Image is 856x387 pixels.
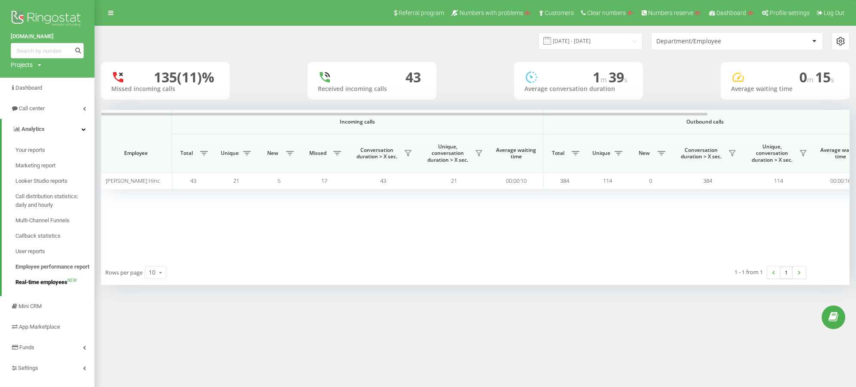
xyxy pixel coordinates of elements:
span: Clear numbers [587,9,626,16]
span: Employee performance report [15,263,89,271]
span: Referral program [399,9,444,16]
div: 135 (11)% [154,69,214,85]
a: Marketing report [15,158,94,173]
span: Log Out [824,9,844,16]
span: Settings [18,365,38,371]
span: Multi-Channel Funnels [15,216,70,225]
span: Unique [219,150,241,157]
span: Dashboard [716,9,746,16]
span: Dashboard [15,85,42,91]
td: 00:00:10 [490,172,543,189]
span: App Marketplace [19,324,60,330]
a: Looker Studio reports [15,173,94,189]
a: 1 [780,266,793,278]
span: Callback statistics [15,232,61,240]
span: Mini CRM [18,303,42,309]
span: Outbound calls [564,118,847,125]
a: Callback statistics [15,228,94,244]
span: Call center [19,105,45,112]
a: Call distribution statistics: daily and hourly [15,189,94,213]
span: Conversation duration > Х sec. [676,147,726,160]
span: Real-time employees [15,278,67,287]
span: Unique, conversation duration > Х sec. [747,143,797,163]
span: 5 [278,177,281,184]
span: 114 [774,177,783,184]
div: Received incoming calls [318,85,426,93]
div: Projects [11,60,33,69]
span: Your reports [15,146,45,154]
span: Call distribution statistics: daily and hourly [15,192,90,209]
span: 21 [451,177,457,184]
a: Real-time employeesNEW [15,275,94,290]
span: Conversation duration > Х sec. [352,147,402,160]
span: Average waiting time [496,147,536,160]
div: Department/Employee [656,38,759,45]
div: Average waiting time [731,85,839,93]
span: Numbers reserve [648,9,693,16]
span: 384 [703,177,712,184]
div: Missed incoming calls [111,85,219,93]
span: Funds [19,344,34,351]
span: 39 [609,68,628,86]
span: 21 [233,177,239,184]
span: Incoming calls [194,118,521,125]
span: [PERSON_NAME] Hinc [106,177,160,184]
span: Missed [305,150,331,157]
span: Marketing report [15,161,55,170]
span: 43 [190,177,196,184]
span: Numbers with problems [460,9,523,16]
span: 384 [561,177,570,184]
span: m [600,75,609,85]
span: Rows per page [105,269,143,276]
span: m [807,75,815,85]
a: Multi-Channel Funnels [15,213,94,228]
span: 114 [603,177,612,184]
span: New [634,150,655,157]
div: 10 [149,268,155,277]
span: 0 [799,68,815,86]
span: User reports [15,247,45,256]
span: 43 [381,177,387,184]
div: 1 - 1 from 1 [734,268,763,276]
span: Total [548,150,569,157]
span: 1 [593,68,609,86]
a: User reports [15,244,94,259]
img: Ringostat logo [11,9,84,30]
a: [DOMAIN_NAME] [11,32,84,41]
span: 17 [321,177,327,184]
span: 15 [815,68,834,86]
span: s [831,75,834,85]
div: Average conversation duration [524,85,633,93]
input: Search by number [11,43,84,58]
span: Profile settings [770,9,810,16]
a: Employee performance report [15,259,94,275]
span: Unique, conversation duration > Х sec. [423,143,472,163]
a: Your reports [15,142,94,158]
a: Analytics [2,119,94,139]
span: 0 [649,177,652,184]
span: Looker Studio reports [15,177,67,185]
span: New [262,150,283,157]
span: Unique [591,150,612,157]
span: s [624,75,628,85]
span: Customers [545,9,574,16]
span: Total [176,150,198,157]
div: 43 [405,69,421,85]
span: Analytics [21,126,45,132]
span: Employee [108,150,164,157]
